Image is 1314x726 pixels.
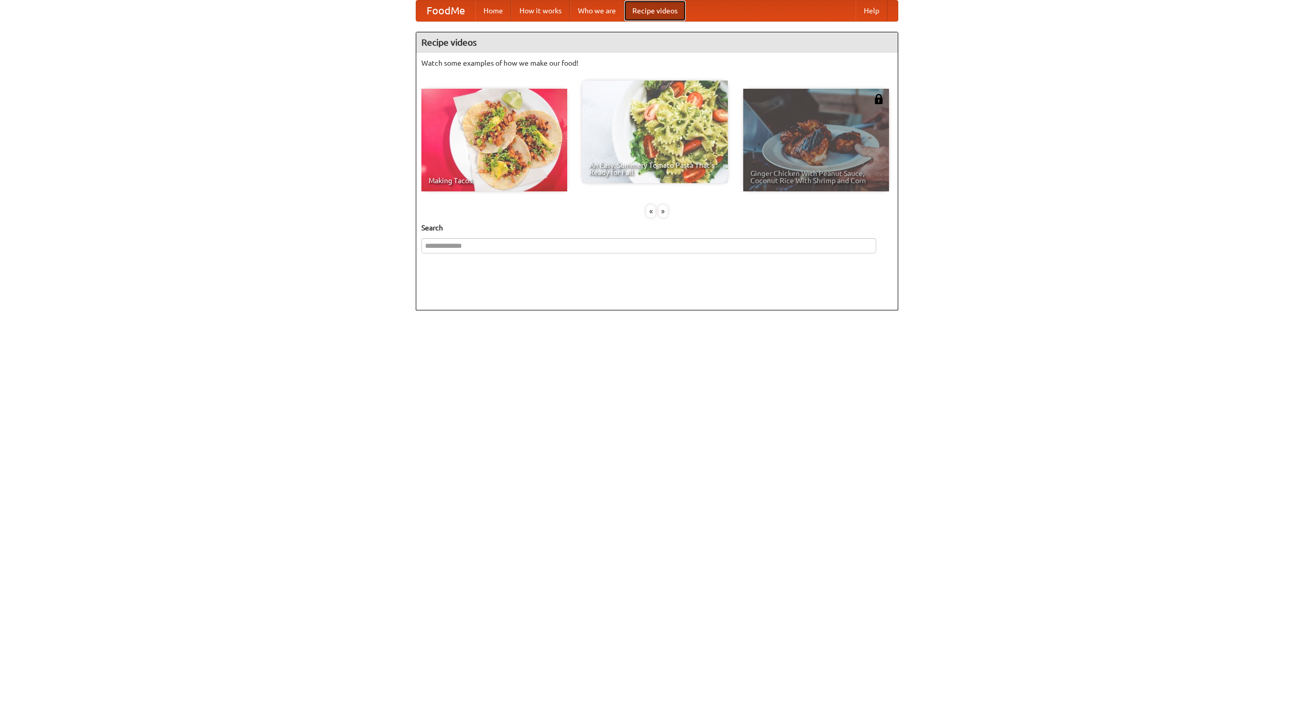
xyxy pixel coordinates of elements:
div: » [659,205,668,218]
a: Recipe videos [624,1,686,21]
p: Watch some examples of how we make our food! [421,58,893,68]
a: Who we are [570,1,624,21]
a: Home [475,1,511,21]
a: Help [856,1,887,21]
a: An Easy, Summery Tomato Pasta That's Ready for Fall [582,81,728,183]
span: Making Tacos [429,177,560,184]
span: An Easy, Summery Tomato Pasta That's Ready for Fall [589,162,721,176]
img: 483408.png [874,94,884,104]
div: « [646,205,655,218]
a: FoodMe [416,1,475,21]
h5: Search [421,223,893,233]
h4: Recipe videos [416,32,898,53]
a: Making Tacos [421,89,567,191]
a: How it works [511,1,570,21]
